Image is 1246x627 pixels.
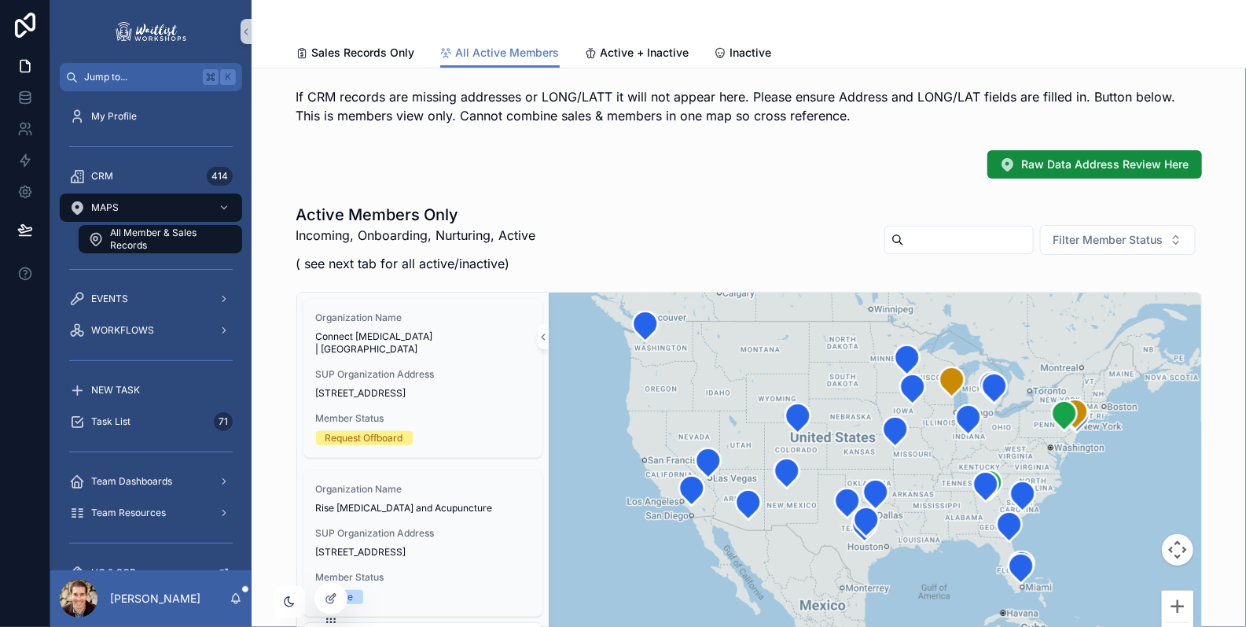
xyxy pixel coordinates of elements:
[325,431,403,445] div: Request Offboard
[730,45,772,61] span: Inactive
[60,408,242,436] a: Task List71
[91,384,140,396] span: NEW TASK
[316,368,530,381] span: SUP Organization Address
[585,39,689,70] a: Active + Inactive
[316,330,530,356] span: Connect [MEDICAL_DATA] | [GEOGRAPHIC_DATA]
[84,71,197,83] span: Jump to...
[316,502,530,515] span: Rise [MEDICAL_DATA] and Acupuncture
[110,227,226,252] span: All Member & Sales Records
[316,483,530,496] span: Organization Name
[60,102,242,131] a: My Profile
[79,225,242,253] a: All Member & Sales Records
[91,170,113,183] span: CRM
[1162,591,1193,622] button: Zoom in
[1053,232,1163,248] span: Filter Member Status
[1022,157,1189,172] span: Raw Data Address Review Here
[60,467,242,496] a: Team Dashboards
[91,566,141,579] span: HQ & SOPs
[60,499,242,527] a: Team Resources
[715,39,772,70] a: Inactive
[296,226,536,245] p: Incoming, Onboarding, Nurturing, Active
[1162,534,1193,566] button: Map camera controls
[60,194,242,222] a: MAPS
[601,45,689,61] span: Active + Inactive
[303,470,542,617] a: Organization NameRise [MEDICAL_DATA] and AcupunctureSUP Organization Address[STREET_ADDRESS]Membe...
[207,167,233,186] div: 414
[316,527,530,540] span: SUP Organization Address
[987,150,1202,179] button: Raw Data Address Review Here
[440,39,560,68] a: All Active Members
[316,387,530,400] span: [STREET_ADDRESS]
[110,591,200,607] p: [PERSON_NAME]
[303,299,542,458] a: Organization NameConnect [MEDICAL_DATA] | [GEOGRAPHIC_DATA]SUP Organization Address[STREET_ADDRES...
[91,507,166,519] span: Team Resources
[316,571,530,584] span: Member Status
[91,293,128,305] span: EVENTS
[316,412,530,425] span: Member Status
[296,39,415,70] a: Sales Records Only
[60,316,242,345] a: WORKFLOWS
[60,559,242,587] a: HQ & SOPs
[91,201,119,214] span: MAPS
[91,475,172,488] span: Team Dashboards
[60,285,242,313] a: EVENTS
[456,45,560,61] span: All Active Members
[214,412,233,431] div: 71
[60,63,242,91] button: Jump to...K
[91,324,154,337] span: WORKFLOWS
[296,254,536,273] p: ( see next tab for all active/inactive)
[296,204,536,226] h1: Active Members Only
[91,110,137,123] span: My Profile
[113,19,189,44] img: App logo
[60,376,242,404] a: NEW TASK
[91,415,130,428] span: Task List
[312,45,415,61] span: Sales Records Only
[222,71,234,83] span: K
[60,162,242,190] a: CRM414
[50,91,252,570] div: scrollable content
[316,312,530,324] span: Organization Name
[1040,225,1196,255] button: Select Button
[316,546,530,559] span: [STREET_ADDRESS]
[296,89,1176,124] span: If CRM records are missing addresses or LONG/LATT it will not appear here. Please ensure Address ...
